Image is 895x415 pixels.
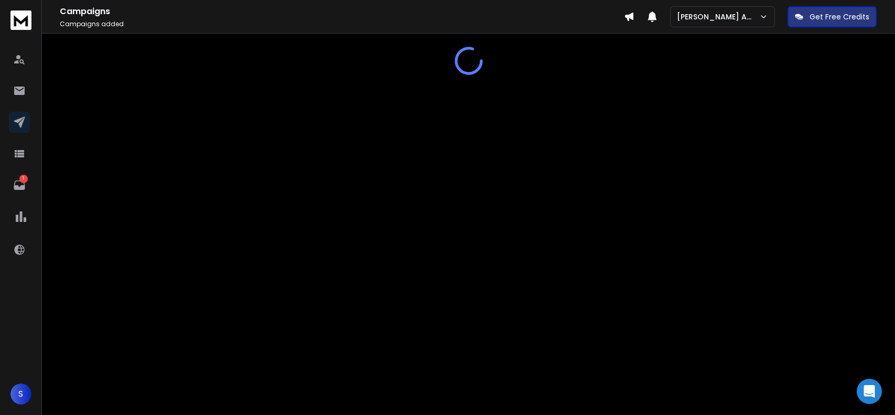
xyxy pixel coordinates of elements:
[9,175,30,196] a: 1
[60,5,624,18] h1: Campaigns
[19,175,28,183] p: 1
[10,384,31,405] button: S
[810,12,869,22] p: Get Free Credits
[788,6,877,27] button: Get Free Credits
[10,10,31,30] img: logo
[857,379,882,404] div: Open Intercom Messenger
[60,20,624,28] p: Campaigns added
[677,12,759,22] p: [PERSON_NAME] Agency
